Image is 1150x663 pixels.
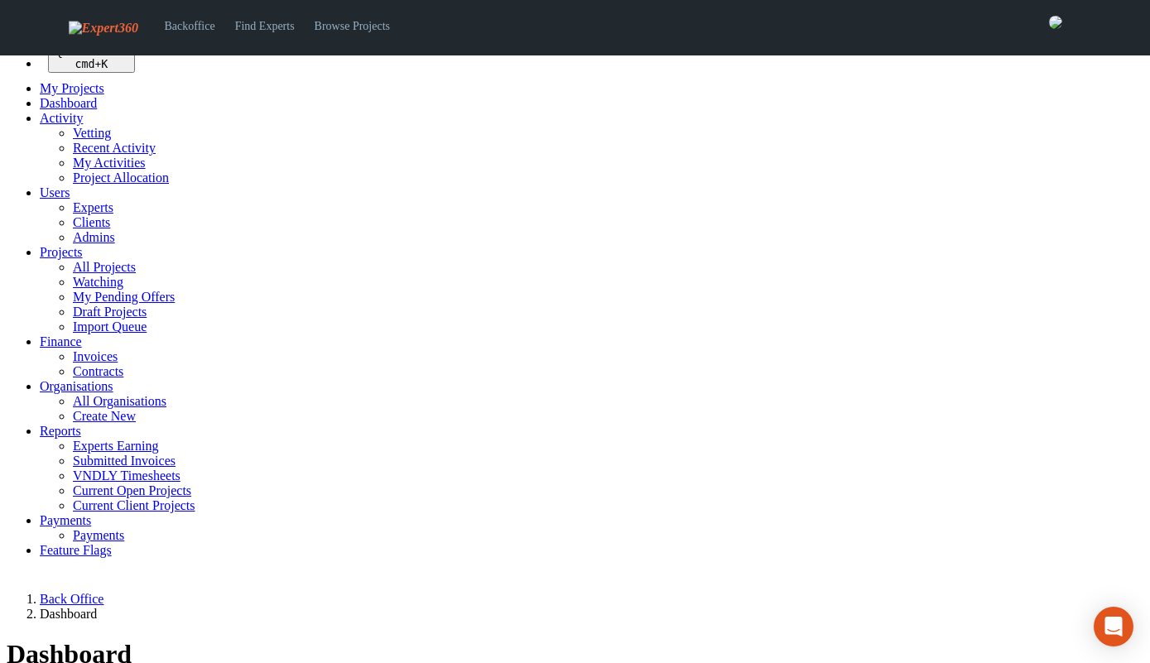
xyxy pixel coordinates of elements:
button: Quick search... cmd+K [48,43,135,73]
a: Experts [73,200,113,214]
a: Back Office [40,592,103,606]
a: Create New [73,409,136,423]
a: Admins [73,230,115,244]
a: Current Open Projects [73,483,191,497]
kbd: cmd [75,58,94,70]
img: Expert360 [69,21,138,36]
a: Invoices [73,349,118,363]
div: + [55,58,128,70]
kbd: K [101,58,108,70]
a: Recent Activity [73,141,156,155]
a: My Projects [40,81,104,95]
a: Import Queue [73,319,147,334]
a: Organisations [40,379,113,393]
a: All Projects [73,260,136,274]
a: Contracts [73,364,123,378]
a: Projects [40,245,83,259]
a: Experts Earning [73,439,159,453]
a: Activity [40,111,83,125]
a: Users [40,185,70,199]
a: Current Client Projects [73,498,195,512]
a: Dashboard [40,96,97,110]
div: Open Intercom Messenger [1094,607,1133,646]
li: Dashboard [40,607,1143,622]
a: Clients [73,215,110,229]
img: 0421c9a1-ac87-4857-a63f-b59ed7722763-normal.jpeg [1049,16,1062,29]
a: Project Allocation [73,171,169,185]
a: Vetting [73,126,111,140]
a: Draft Projects [73,305,147,319]
a: Finance [40,334,82,348]
a: Reports [40,424,81,438]
a: VNDLY Timesheets [73,468,180,483]
a: My Activities [73,156,146,170]
a: Watching [73,275,123,289]
a: Payments [73,528,124,542]
a: My Pending Offers [73,290,175,304]
a: Feature Flags [40,543,112,557]
a: All Organisations [73,394,166,408]
a: Submitted Invoices [73,454,176,468]
a: Payments [40,513,91,527]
